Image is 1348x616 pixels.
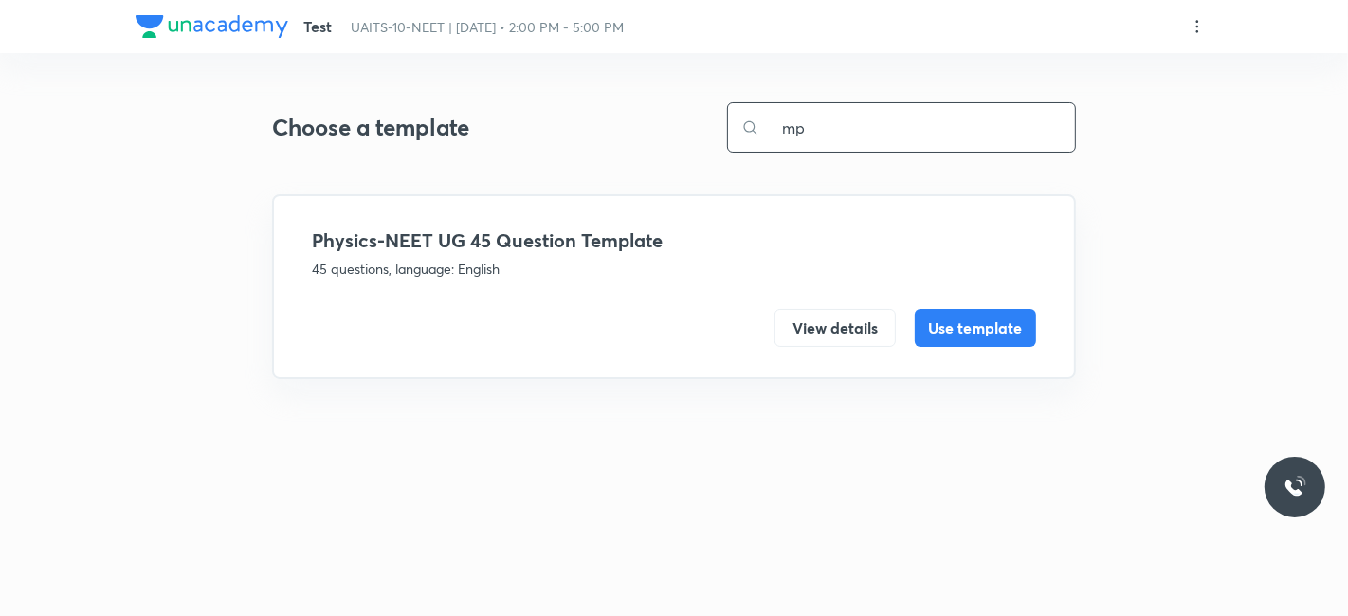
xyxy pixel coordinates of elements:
[1284,476,1306,498] img: ttu
[351,18,624,36] span: UAITS-10-NEET | [DATE] • 2:00 PM - 5:00 PM
[136,15,288,38] img: Company Logo
[759,103,1075,152] input: Search for templates
[272,114,666,141] h3: Choose a template
[312,259,1036,279] p: 45 questions, language: English
[774,309,896,347] button: View details
[312,226,1036,255] h4: Physics-NEET UG 45 Question Template
[915,309,1036,347] button: Use template
[303,16,332,36] span: Test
